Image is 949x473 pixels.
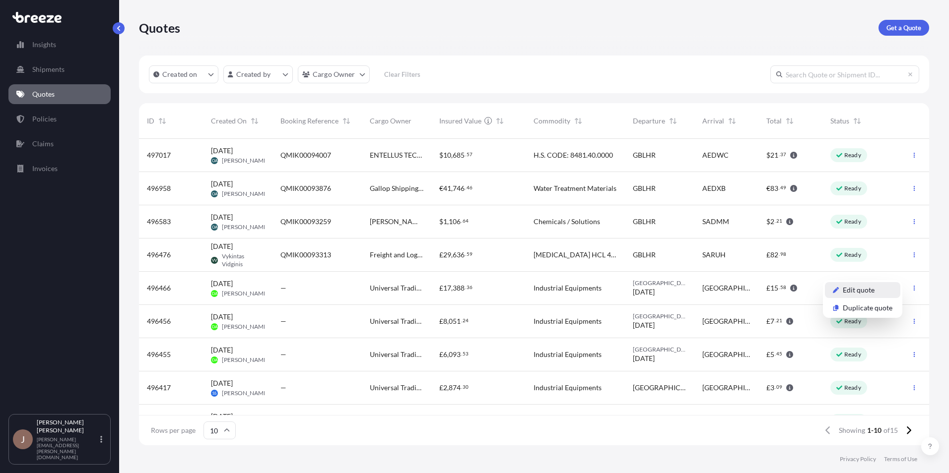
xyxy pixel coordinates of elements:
p: Get a Quote [886,23,921,33]
div: Actions [823,280,902,318]
p: Quotes [139,20,180,36]
a: Edit quote [825,282,900,298]
a: Duplicate quote [825,300,900,316]
p: Edit quote [843,285,875,295]
p: Duplicate quote [843,303,892,313]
